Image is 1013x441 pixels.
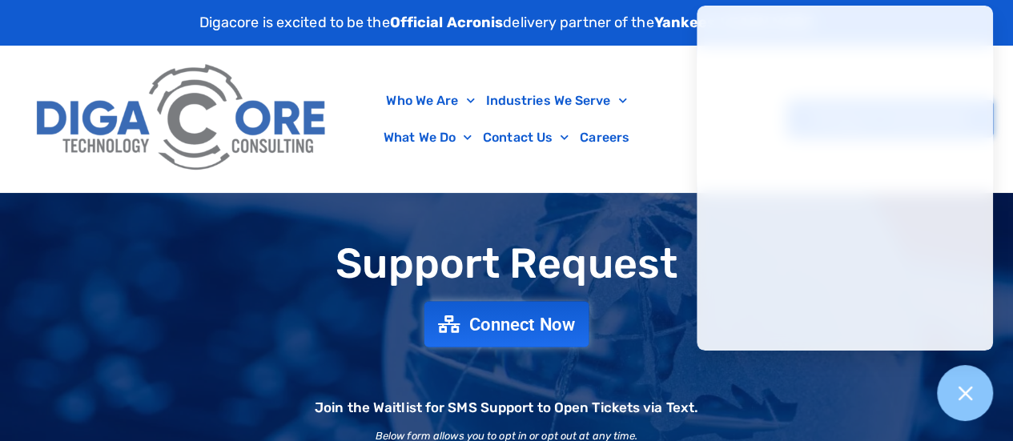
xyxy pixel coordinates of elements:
a: Industries We Serve [480,82,632,119]
h2: Join the Waitlist for SMS Support to Open Tickets via Text. [315,401,698,415]
h2: Below form allows you to opt in or opt out at any time. [376,431,638,441]
strong: Official Acronis [390,14,504,31]
a: Connect Now [424,301,589,347]
img: Digacore Logo [28,54,336,184]
strong: Yankees [654,14,716,31]
a: Who We Are [380,82,480,119]
a: What We Do [378,119,477,156]
nav: Menu [344,82,669,156]
iframe: Chatgenie Messenger [697,6,993,351]
a: Careers [574,119,635,156]
a: Contact Us [477,119,574,156]
span: Connect Now [469,315,575,333]
h1: Support Request [8,241,1005,287]
p: Digacore is excited to be the delivery partner of the . [199,12,814,34]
